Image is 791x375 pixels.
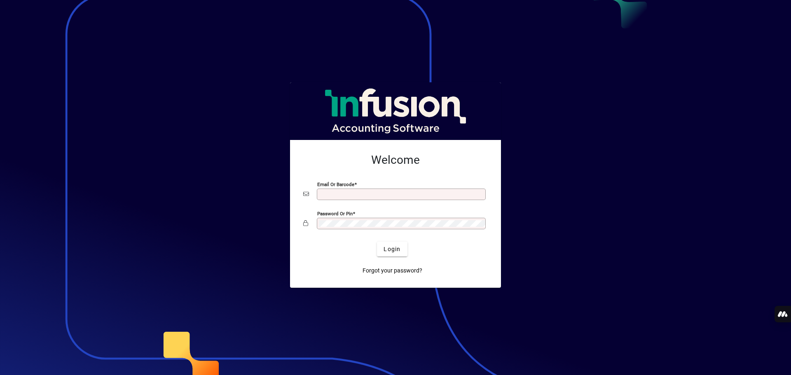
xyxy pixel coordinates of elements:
[303,153,488,167] h2: Welcome
[359,263,426,278] a: Forgot your password?
[377,242,407,256] button: Login
[317,182,354,187] mat-label: Email or Barcode
[317,211,353,217] mat-label: Password or Pin
[363,266,422,275] span: Forgot your password?
[384,245,400,254] span: Login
